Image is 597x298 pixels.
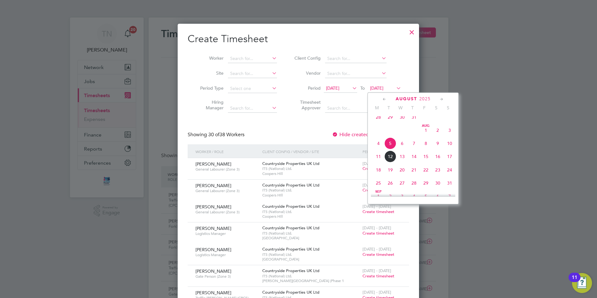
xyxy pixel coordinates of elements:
[430,105,442,111] span: S
[195,85,224,91] label: Period Type
[373,190,384,202] span: 1
[408,151,420,162] span: 14
[262,225,319,231] span: Countryside Properties UK Ltd
[373,164,384,176] span: 18
[262,171,359,176] span: Coopers Hill
[325,104,387,113] input: Search for...
[262,268,319,273] span: Countryside Properties UK Ltd
[262,278,359,283] span: [PERSON_NAME][GEOGRAPHIC_DATA] (Phase 1
[432,177,444,189] span: 30
[228,104,277,113] input: Search for...
[408,177,420,189] span: 28
[420,151,432,162] span: 15
[373,177,384,189] span: 25
[420,164,432,176] span: 22
[261,144,361,159] div: Client Config / Vendor / Site
[195,188,258,193] span: General Labourer (Zone 3)
[420,190,432,202] span: 5
[420,137,432,149] span: 8
[195,268,231,274] span: [PERSON_NAME]
[408,137,420,149] span: 7
[262,209,359,214] span: ITS (National) Ltd.
[363,231,394,236] span: Create timesheet
[363,204,391,209] span: [DATE] - [DATE]
[371,105,383,111] span: M
[262,274,359,279] span: ITS (National) Ltd.
[384,164,396,176] span: 19
[444,190,456,202] span: 7
[396,151,408,162] span: 13
[195,252,258,257] span: Logistics Manager
[363,273,394,279] span: Create timesheet
[326,85,339,91] span: [DATE]
[408,190,420,202] span: 4
[195,204,231,210] span: [PERSON_NAME]
[444,177,456,189] span: 31
[395,105,407,111] span: W
[195,226,231,231] span: [PERSON_NAME]
[432,151,444,162] span: 16
[407,105,418,111] span: T
[195,55,224,61] label: Worker
[208,132,220,138] span: 30 of
[262,204,319,209] span: Countryside Properties UK Ltd
[444,137,456,149] span: 10
[262,257,359,262] span: [GEOGRAPHIC_DATA]
[442,105,454,111] span: S
[363,290,391,295] span: [DATE] - [DATE]
[195,99,224,111] label: Hiring Manager
[195,247,231,252] span: [PERSON_NAME]
[363,268,391,273] span: [DATE] - [DATE]
[444,164,456,176] span: 24
[361,144,403,159] div: Period
[208,132,244,138] span: 38 Workers
[396,164,408,176] span: 20
[293,55,321,61] label: Client Config
[195,183,231,188] span: [PERSON_NAME]
[420,124,432,127] span: Aug
[420,124,432,136] span: 1
[228,84,277,93] input: Select one
[432,124,444,136] span: 2
[396,137,408,149] span: 6
[195,274,258,279] span: Gate Person (Zone 3)
[325,69,387,78] input: Search for...
[195,231,258,236] span: Logistics Manager
[363,166,394,171] span: Create timesheet
[572,273,592,293] button: Open Resource Center, 11 new notifications
[188,132,246,138] div: Showing
[262,252,359,257] span: ITS (National) Ltd.
[373,151,384,162] span: 11
[195,161,231,167] span: [PERSON_NAME]
[228,69,277,78] input: Search for...
[188,32,409,46] h2: Create Timesheet
[432,190,444,202] span: 6
[363,161,391,166] span: [DATE] - [DATE]
[432,137,444,149] span: 9
[384,190,396,202] span: 2
[384,151,396,162] span: 12
[572,277,577,286] div: 11
[228,54,277,63] input: Search for...
[420,177,432,189] span: 29
[373,111,384,123] span: 28
[194,144,261,159] div: Worker / Role
[396,111,408,123] span: 30
[293,70,321,76] label: Vendor
[195,210,258,215] span: General Labourer (Zone 3)
[363,182,391,188] span: [DATE] - [DATE]
[396,190,408,202] span: 3
[262,290,319,295] span: Countryside Properties UK Ltd
[262,231,359,236] span: ITS (National) Ltd.
[363,246,391,252] span: [DATE] - [DATE]
[293,85,321,91] label: Period
[195,167,258,172] span: General Labourer (Zone 3)
[262,246,319,252] span: Countryside Properties UK Ltd
[262,166,359,171] span: ITS (National) Ltd.
[262,193,359,198] span: Coopers Hill
[363,225,391,231] span: [DATE] - [DATE]
[432,164,444,176] span: 23
[195,70,224,76] label: Site
[384,111,396,123] span: 29
[444,151,456,162] span: 17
